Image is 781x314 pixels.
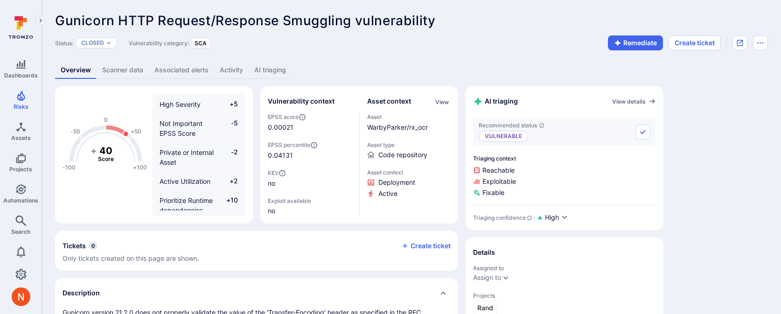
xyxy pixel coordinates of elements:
[214,62,249,79] a: Activity
[473,292,656,299] span: Projects
[249,62,292,79] a: AI triaging
[473,97,518,106] h2: AI triaging
[4,72,38,79] span: Dashboards
[268,123,293,132] span: 0.00021
[37,17,44,25] i: Expand navigation menu
[12,287,30,306] div: Neeren Patki
[55,231,458,271] section: tickets card
[367,123,428,131] a: WarbyParker/rx_ocr
[539,123,544,128] svg: AI triaging agent's recommendation for vulnerability status
[131,128,141,135] text: +50
[91,145,97,156] tspan: +
[268,179,352,188] span: no
[220,176,238,186] span: +2
[473,155,656,162] span: Triaging context
[378,189,397,198] span: Click to view evidence
[268,197,311,204] span: Exploit available
[149,62,214,79] a: Associated alerts
[55,40,73,47] span: Status:
[11,134,31,141] span: Assets
[473,274,501,281] button: Assign to
[502,274,509,281] button: Expand dropdown
[268,151,352,160] span: 0.04131
[545,213,568,223] button: High
[55,62,768,79] div: Vulnerability tabs
[477,303,493,313] span: Rand
[479,131,528,142] p: Vulnerable
[55,278,458,308] div: Collapse description
[35,15,46,26] button: Expand navigation menu
[527,215,532,221] svg: AI Triaging Agent self-evaluates the confidence behind recommended status based on the depth and ...
[160,119,202,137] span: Not Important EPSS Score
[63,254,199,262] span: Only tickets created on this page are shown.
[55,231,458,271] div: Collapse
[367,113,451,120] span: Asset
[479,122,544,129] span: Recommended status
[612,98,656,105] a: View details
[268,169,352,177] span: KEV
[378,150,427,160] span: Code repository
[433,98,451,105] button: View
[473,188,656,197] span: Fixable
[63,288,100,298] h2: Description
[98,155,114,162] text: Score
[90,242,97,250] span: 0
[473,248,495,257] h2: Details
[635,125,650,140] button: Accept recommended status
[70,128,80,135] text: -50
[753,35,768,50] button: Options menu
[9,166,32,173] span: Projects
[63,164,76,171] text: -100
[129,40,189,47] span: Vulnerability category:
[220,147,238,167] span: -2
[220,195,238,215] span: +10
[99,145,112,156] tspan: 40
[3,197,38,204] span: Automations
[473,214,535,221] div: Triaging confidence :
[14,103,28,110] span: Risks
[160,177,210,185] span: Active Utilization
[608,35,663,50] button: Remediate
[367,141,451,148] span: Asset type
[669,35,721,50] button: Create ticket
[433,97,451,106] div: Click to view all asset context details
[473,177,656,186] span: Exploitable
[220,119,238,138] span: -5
[160,100,201,108] span: High Severity
[401,242,451,250] button: Create ticket
[11,228,30,235] span: Search
[545,213,559,222] span: High
[473,166,656,175] span: Reachable
[268,141,352,149] span: EPSS percentile
[63,241,86,251] h2: Tickets
[160,196,213,214] span: Prioritize Runtime dependencies
[104,116,108,123] text: 0
[133,164,147,171] text: +100
[268,97,335,106] h2: Vulnerability context
[378,178,415,187] span: Click to view evidence
[55,62,97,79] a: Overview
[268,113,352,121] span: EPSS score
[87,145,125,163] g: The vulnerability score is based on the parameters defined in the settings
[367,97,411,106] h2: Asset context
[367,169,451,176] span: Asset context
[732,35,747,50] div: Open original issue
[191,38,210,49] div: SCA
[97,62,149,79] a: Scanner data
[160,148,214,166] span: Private or Internal Asset
[12,287,30,306] img: ACg8ocIprwjrgDQnDsNSk9Ghn5p5-B8DpAKWoJ5Gi9syOE4K59tr4Q=s96-c
[81,39,104,47] button: Closed
[106,40,112,46] button: Expand dropdown
[473,265,656,272] span: Assigned to
[55,13,435,28] span: Gunicorn HTTP Request/Response Smuggling vulnerability
[268,206,352,216] span: no
[220,99,238,109] span: +5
